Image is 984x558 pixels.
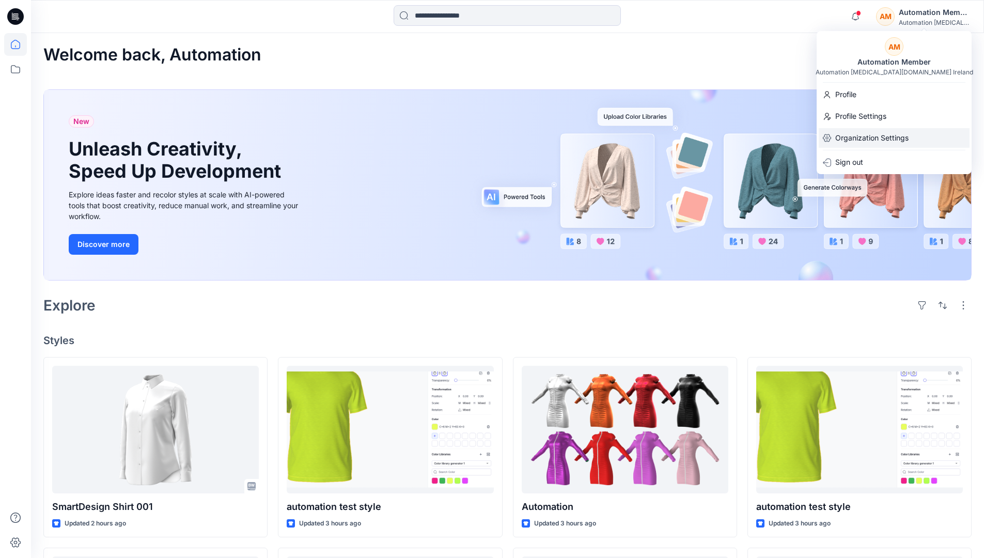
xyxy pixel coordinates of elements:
[769,518,831,529] p: Updated 3 hours ago
[287,366,493,493] a: automation test style
[69,189,301,222] div: Explore ideas faster and recolor styles at scale with AI-powered tools that boost creativity, red...
[835,85,856,104] p: Profile
[73,115,89,128] span: New
[534,518,596,529] p: Updated 3 hours ago
[835,106,886,126] p: Profile Settings
[835,152,863,172] p: Sign out
[816,68,973,76] div: Automation [MEDICAL_DATA][DOMAIN_NAME] Ireland
[522,366,728,493] a: Automation
[885,37,903,56] div: AM
[851,56,937,68] div: Automation Member
[817,128,972,148] a: Organization Settings
[835,128,909,148] p: Organization Settings
[69,234,301,255] a: Discover more
[287,500,493,514] p: automation test style
[522,500,728,514] p: Automation
[65,518,126,529] p: Updated 2 hours ago
[52,366,259,493] a: SmartDesign Shirt 001
[756,500,963,514] p: automation test style
[899,6,971,19] div: Automation Member
[43,297,96,314] h2: Explore
[52,500,259,514] p: SmartDesign Shirt 001
[899,19,971,26] div: Automation [MEDICAL_DATA]...
[69,138,286,182] h1: Unleash Creativity, Speed Up Development
[299,518,361,529] p: Updated 3 hours ago
[876,7,895,26] div: AM
[43,45,261,65] h2: Welcome back, Automation
[69,234,138,255] button: Discover more
[756,366,963,493] a: automation test style
[817,106,972,126] a: Profile Settings
[43,334,972,347] h4: Styles
[817,85,972,104] a: Profile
